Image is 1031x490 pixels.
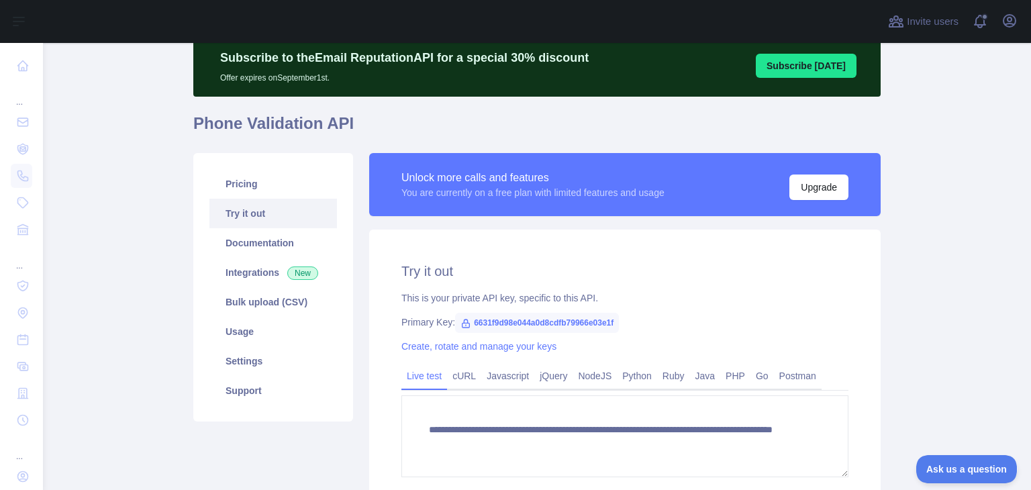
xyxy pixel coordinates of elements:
a: Pricing [209,169,337,199]
a: jQuery [534,365,573,387]
a: Javascript [481,365,534,387]
iframe: Toggle Customer Support [916,455,1018,483]
a: Usage [209,317,337,346]
button: Subscribe [DATE] [756,54,856,78]
a: Support [209,376,337,405]
p: Offer expires on September 1st. [220,67,589,83]
h1: Phone Validation API [193,113,881,145]
div: Unlock more calls and features [401,170,665,186]
span: New [287,266,318,280]
a: PHP [720,365,750,387]
a: Go [750,365,774,387]
a: Documentation [209,228,337,258]
div: ... [11,81,32,107]
span: Invite users [907,14,959,30]
a: Create, rotate and manage your keys [401,341,556,352]
a: cURL [447,365,481,387]
p: Subscribe to the Email Reputation API for a special 30 % discount [220,48,589,67]
div: This is your private API key, specific to this API. [401,291,848,305]
a: Settings [209,346,337,376]
a: NodeJS [573,365,617,387]
div: ... [11,244,32,271]
div: Primary Key: [401,315,848,329]
a: Python [617,365,657,387]
div: ... [11,435,32,462]
h2: Try it out [401,262,848,281]
a: Java [690,365,721,387]
a: Ruby [657,365,690,387]
a: Try it out [209,199,337,228]
a: Postman [774,365,822,387]
button: Upgrade [789,175,848,200]
a: Integrations New [209,258,337,287]
button: Invite users [885,11,961,32]
div: You are currently on a free plan with limited features and usage [401,186,665,199]
span: 6631f9d98e044a0d8cdfb79966e03e1f [455,313,619,333]
a: Bulk upload (CSV) [209,287,337,317]
a: Live test [401,365,447,387]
